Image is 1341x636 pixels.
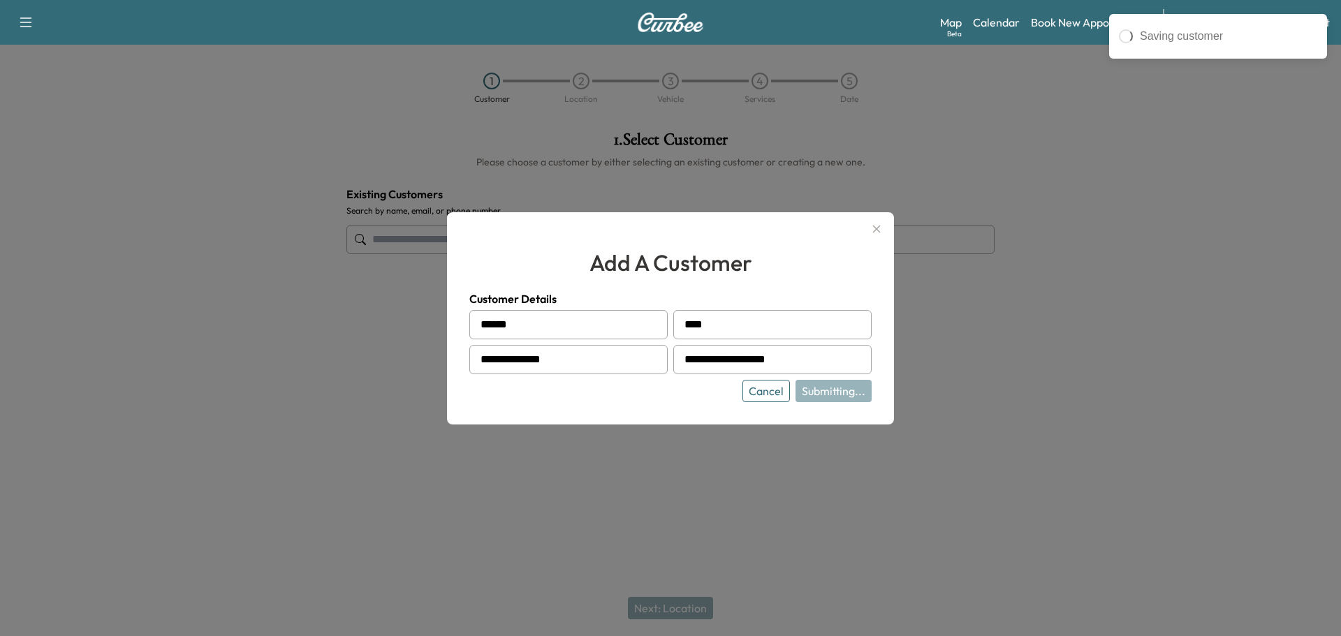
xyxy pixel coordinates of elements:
[637,13,704,32] img: Curbee Logo
[742,380,790,402] button: Cancel
[947,29,962,39] div: Beta
[973,14,1020,31] a: Calendar
[469,290,872,307] h4: Customer Details
[1031,14,1149,31] a: Book New Appointment
[1140,28,1317,45] div: Saving customer
[469,246,872,279] h2: add a customer
[940,14,962,31] a: MapBeta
